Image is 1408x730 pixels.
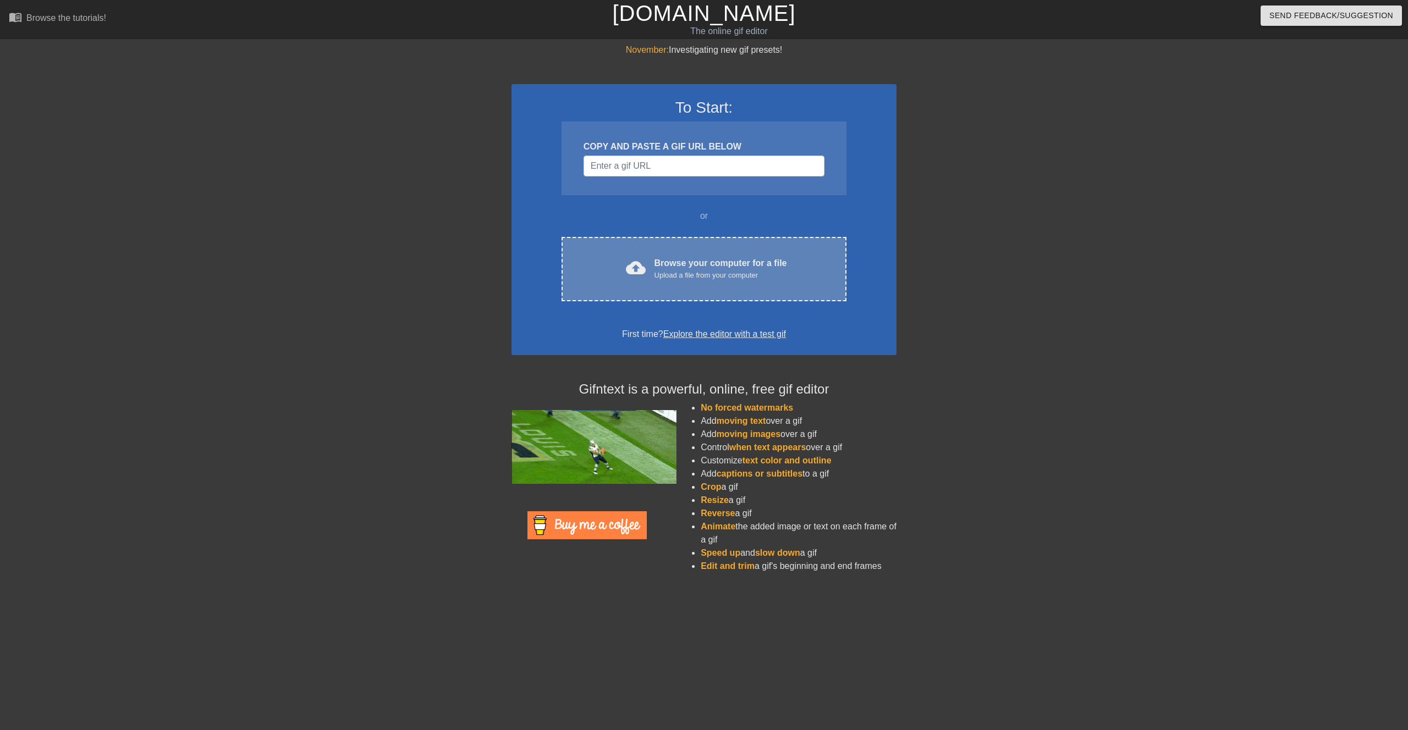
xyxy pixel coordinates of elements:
span: cloud_upload [626,258,646,278]
span: slow down [755,548,800,557]
div: COPY AND PASTE A GIF URL BELOW [584,140,824,153]
li: and a gif [701,546,897,560]
li: a gif [701,507,897,520]
span: Reverse [701,508,735,518]
div: The online gif editor [475,25,983,38]
h3: To Start: [526,98,882,117]
div: Browse the tutorials! [26,13,106,23]
img: football_small.gif [512,410,676,484]
img: Buy Me A Coffee [527,511,647,539]
span: Crop [701,482,721,491]
div: First time? [526,328,882,341]
span: Send Feedback/Suggestion [1269,9,1393,23]
li: Control over a gif [701,441,897,454]
h4: Gifntext is a powerful, online, free gif editor [512,381,897,397]
span: Animate [701,522,735,531]
li: the added image or text on each frame of a gif [701,520,897,546]
button: Send Feedback/Suggestion [1261,5,1402,26]
span: November: [626,45,669,54]
span: moving text [717,416,766,425]
span: captions or subtitles [717,469,802,478]
div: Upload a file from your computer [654,270,787,281]
span: when text appears [729,443,806,452]
li: a gif's beginning and end frames [701,560,897,573]
input: Username [584,156,824,176]
li: a gif [701,480,897,494]
div: or [540,209,868,223]
span: No forced watermarks [701,403,793,412]
li: Customize [701,454,897,467]
span: Resize [701,495,729,505]
div: Investigating new gif presets! [512,43,897,57]
li: Add over a gif [701,414,897,428]
li: a gif [701,494,897,507]
li: Add over a gif [701,428,897,441]
span: Edit and trim [701,561,755,571]
span: menu_book [9,10,22,24]
div: Browse your computer for a file [654,257,787,281]
li: Add to a gif [701,467,897,480]
span: moving images [717,429,780,439]
span: Speed up [701,548,740,557]
a: Explore the editor with a test gif [663,329,786,339]
a: [DOMAIN_NAME] [612,1,795,25]
a: Browse the tutorials! [9,10,106,27]
span: text color and outline [743,456,832,465]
